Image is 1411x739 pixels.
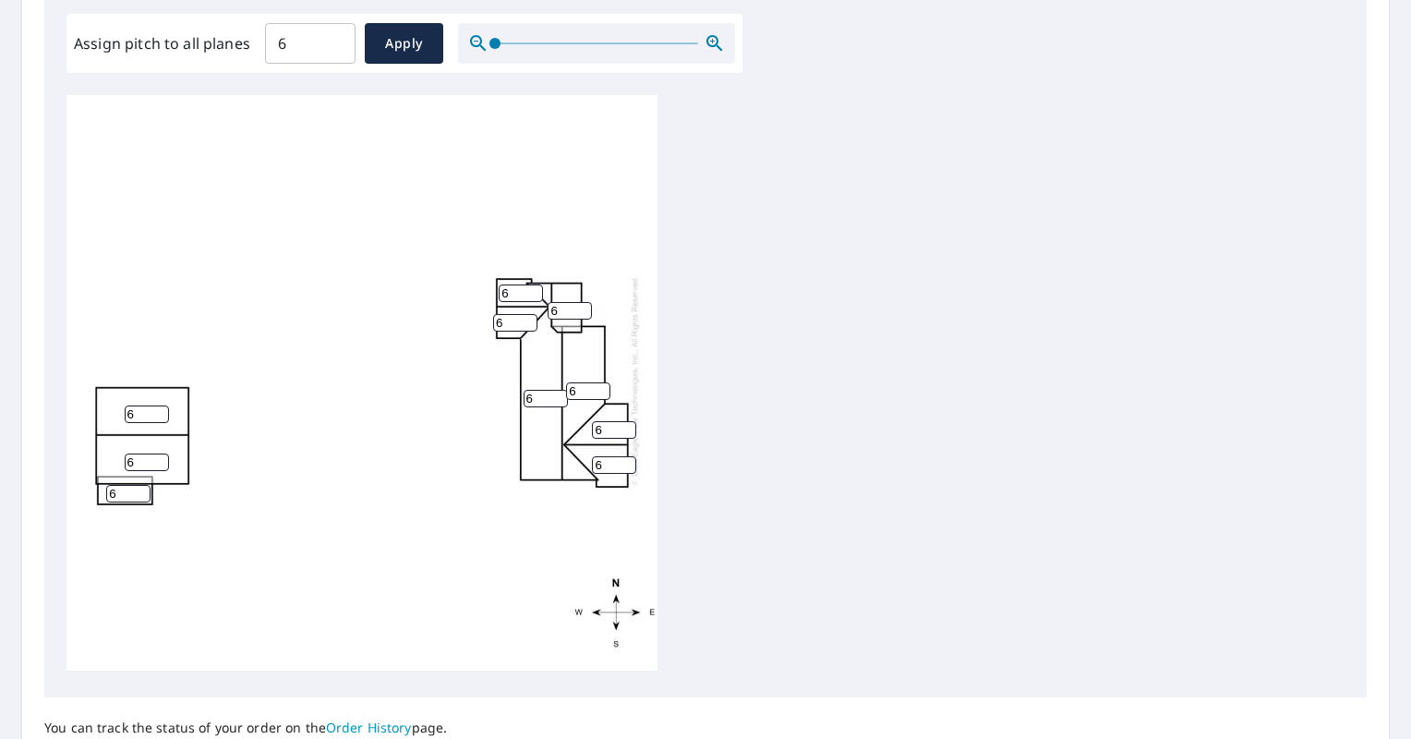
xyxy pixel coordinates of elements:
[265,18,356,69] input: 00.0
[326,719,412,736] a: Order History
[380,32,428,55] span: Apply
[365,23,443,64] button: Apply
[44,720,540,736] p: You can track the status of your order on the page.
[74,32,250,55] label: Assign pitch to all planes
